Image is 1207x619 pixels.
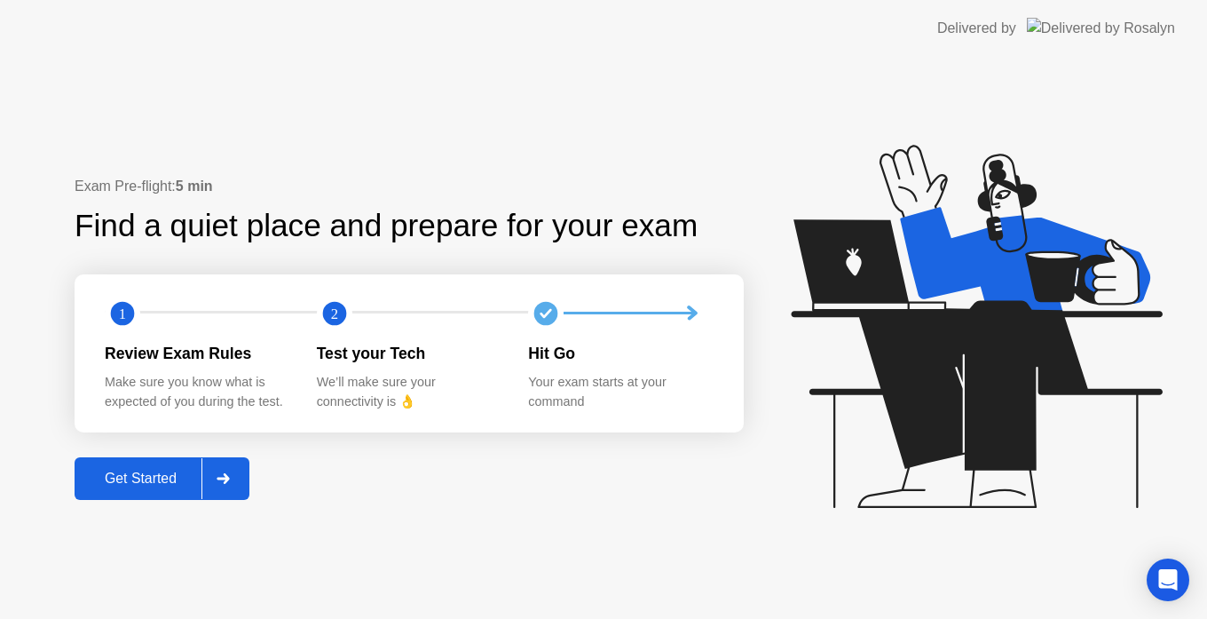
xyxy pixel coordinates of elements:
[1027,18,1175,38] img: Delivered by Rosalyn
[105,342,288,365] div: Review Exam Rules
[1147,559,1189,601] div: Open Intercom Messenger
[176,179,213,194] b: 5 min
[80,471,201,487] div: Get Started
[119,305,126,321] text: 1
[528,342,712,365] div: Hit Go
[317,373,501,411] div: We’ll make sure your connectivity is 👌
[528,373,712,411] div: Your exam starts at your command
[75,457,249,500] button: Get Started
[937,18,1016,39] div: Delivered by
[105,373,288,411] div: Make sure you know what is expected of you during the test.
[317,342,501,365] div: Test your Tech
[331,305,338,321] text: 2
[75,176,744,197] div: Exam Pre-flight:
[75,202,700,250] div: Find a quiet place and prepare for your exam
